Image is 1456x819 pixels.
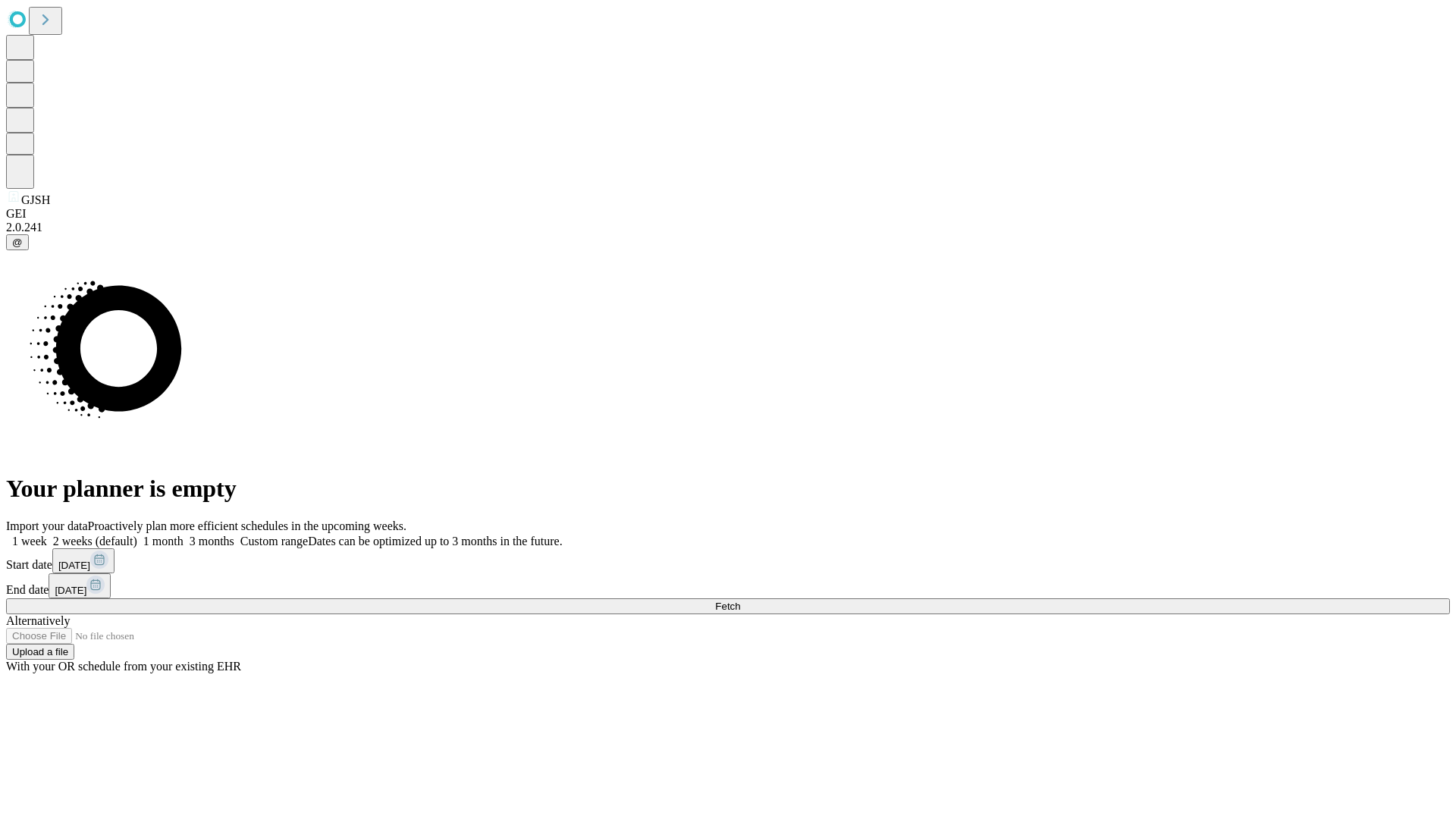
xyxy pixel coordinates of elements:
button: Upload a file [6,644,74,660]
span: Alternatively [6,614,70,627]
h1: Your planner is empty [6,475,1450,503]
span: 1 month [143,535,184,548]
span: GJSH [21,193,50,206]
button: [DATE] [49,573,111,598]
span: Dates can be optimized up to 3 months in the future. [308,535,562,548]
button: [DATE] [52,548,115,573]
span: Import your data [6,519,88,532]
span: @ [12,237,23,248]
span: Proactively plan more efficient schedules in the upcoming weeks. [88,519,406,532]
div: GEI [6,207,1450,221]
span: 1 week [12,535,47,548]
button: Fetch [6,598,1450,614]
span: Fetch [715,601,740,612]
div: Start date [6,548,1450,573]
span: Custom range [240,535,308,548]
span: 2 weeks (default) [53,535,137,548]
span: [DATE] [55,585,86,596]
div: 2.0.241 [6,221,1450,234]
span: [DATE] [58,560,90,571]
span: 3 months [190,535,234,548]
div: End date [6,573,1450,598]
button: @ [6,234,29,250]
span: With your OR schedule from your existing EHR [6,660,241,673]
